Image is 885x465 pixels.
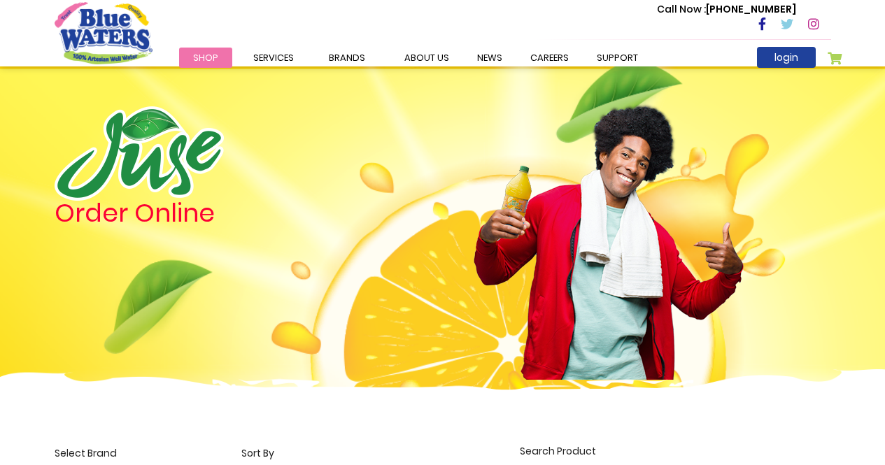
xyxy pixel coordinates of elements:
a: support [583,48,652,68]
div: Sort By [241,446,366,461]
h4: Order Online [55,201,366,226]
a: News [463,48,516,68]
img: logo [55,106,224,201]
a: login [757,47,816,68]
a: store logo [55,2,153,64]
p: [PHONE_NUMBER] [657,2,796,17]
span: Shop [193,51,218,64]
span: Call Now : [657,2,706,16]
img: man.png [472,80,745,380]
a: careers [516,48,583,68]
span: Brands [329,51,365,64]
span: Services [253,51,294,64]
a: about us [390,48,463,68]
